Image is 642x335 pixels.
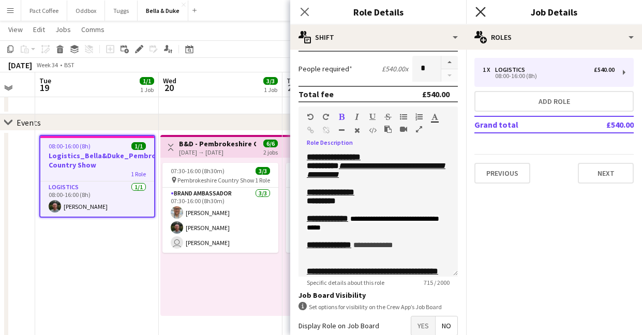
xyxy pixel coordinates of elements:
span: 19 [38,82,51,94]
a: View [4,23,27,36]
span: 1/1 [140,77,154,85]
button: HTML Code [369,126,376,134]
span: 3/3 [256,167,270,175]
a: Edit [29,23,49,36]
td: Grand total [474,116,572,133]
h3: Role Details [290,5,466,19]
span: 3/3 [263,77,278,85]
button: Add role [474,91,634,112]
a: Comms [77,23,109,36]
button: Previous [474,163,530,184]
h3: B&D - Pembrokeshire Country Show [179,139,256,148]
span: 1/1 [131,142,146,150]
button: Fullscreen [415,125,423,133]
span: 6/6 [263,140,278,147]
button: Unordered List [400,113,407,121]
span: View [8,25,23,34]
button: Horizontal Line [338,126,345,134]
app-card-role: Brand Ambassador3/307:30-16:00 (8h30m)[PERSON_NAME][PERSON_NAME] [PERSON_NAME] [162,188,278,253]
div: [DATE] [8,60,32,70]
button: Paste as plain text [384,125,392,133]
button: Increase [441,56,458,69]
span: 715 / 2000 [415,279,458,286]
button: Pact Coffee [21,1,67,21]
div: £540.00 [594,66,615,73]
span: 1 Role [131,170,146,178]
span: 08:00-16:00 (8h) [49,142,91,150]
app-job-card: 07:30-16:00 (8h30m)3/3 Pembrokeshire Country Show1 RoleBrand Ambassador3/307:30-16:00 (8h30m)[PER... [162,163,278,253]
label: People required [298,64,352,73]
app-card-role: Brand Ambassador3/307:30-16:00 (8h30m)[PERSON_NAME][PERSON_NAME] [PERSON_NAME] [286,188,402,253]
app-job-card: 08:00-16:00 (8h)1/1Logistics_Bella&Duke_Pembrokeshire Country Show1 RoleLogistics1/108:00-16:00 (... [39,135,155,218]
div: Shift [290,25,466,50]
button: Strikethrough [384,113,392,121]
button: Bold [338,113,345,121]
div: [DATE] → [DATE] [179,148,256,156]
span: Wed [163,76,176,85]
button: Text Color [431,113,438,121]
div: 2 jobs [263,147,278,156]
button: Undo [307,113,314,121]
div: Set options for visibility on the Crew App’s Job Board [298,302,458,312]
span: Comms [81,25,104,34]
button: Italic [353,113,361,121]
button: Bella & Duke [138,1,188,21]
button: Next [578,163,634,184]
button: Ordered List [415,113,423,121]
button: Oddbox [67,1,105,21]
span: 20 [161,82,176,94]
div: 1 x [483,66,495,73]
div: 08:00-16:00 (8h) [483,73,615,79]
button: Clear Formatting [353,126,361,134]
div: 1 Job [264,86,277,94]
td: £540.00 [572,116,634,133]
div: Roles [466,25,642,50]
h3: Logistics_Bella&Duke_Pembrokeshire Country Show [40,151,154,170]
span: 1 Role [255,176,270,184]
span: Edit [33,25,45,34]
button: Underline [369,113,376,121]
span: Jobs [55,25,71,34]
div: BST [64,61,74,69]
span: Pembrokeshire Country Show [177,176,255,184]
app-job-card: 07:30-16:00 (8h30m)3/3 Pembrokeshire Country Show1 RoleBrand Ambassador3/307:30-16:00 (8h30m)[PER... [286,163,402,253]
label: Display Role on Job Board [298,321,379,330]
div: £540.00 x [382,64,408,73]
button: Tuggs [105,1,138,21]
button: Redo [322,113,330,121]
div: £540.00 [422,89,450,99]
span: 07:30-16:00 (8h30m) [171,167,225,175]
span: Week 34 [34,61,60,69]
button: Insert video [400,125,407,133]
span: Thu [287,76,300,85]
span: Specific details about this role [298,279,393,286]
span: Tue [39,76,51,85]
div: Logistics [495,66,529,73]
div: 1 Job [140,86,154,94]
h3: Job Board Visibility [298,291,458,300]
span: Yes [411,316,435,335]
a: Jobs [51,23,75,36]
span: 21 [285,82,300,94]
div: Total fee [298,89,334,99]
app-card-role: Logistics1/108:00-16:00 (8h)[PERSON_NAME] [40,181,154,217]
span: No [436,316,457,335]
div: Events [17,117,41,128]
h3: Job Details [466,5,642,19]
